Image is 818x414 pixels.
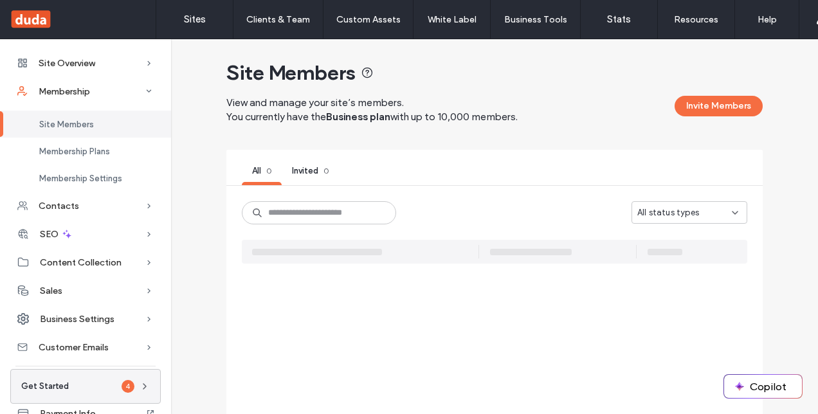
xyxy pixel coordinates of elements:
[39,147,110,156] span: Membership Plans
[40,314,114,325] span: Business Settings
[40,285,62,296] span: Sales
[336,14,401,25] label: Custom Assets
[226,60,374,85] span: Site Members
[39,120,94,129] span: Site Members
[428,14,477,25] label: White Label
[504,14,567,25] label: Business Tools
[122,380,134,393] div: 4
[10,369,161,404] button: Get Started4
[675,96,763,116] button: Invite Members
[292,166,318,175] span: Invited
[39,201,79,212] span: Contacts
[226,111,518,123] span: You currently have the with up to 10,000 members.
[226,96,404,109] span: View and manage your site’s members.
[252,166,261,175] span: All
[637,206,699,219] span: All status types
[21,380,69,393] span: Get Started
[39,174,122,183] span: Membership Settings
[607,14,631,25] label: Stats
[266,166,271,175] span: 0
[40,257,122,268] span: Content Collection
[39,342,109,353] span: Customer Emails
[674,14,718,25] label: Resources
[758,14,777,25] label: Help
[326,111,390,123] b: Business plan
[323,166,329,175] span: 0
[40,229,59,240] span: SEO
[39,58,95,69] span: Site Overview
[246,14,310,25] label: Clients & Team
[724,375,802,398] button: Copilot
[39,86,90,97] span: Membership
[184,14,206,25] label: Sites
